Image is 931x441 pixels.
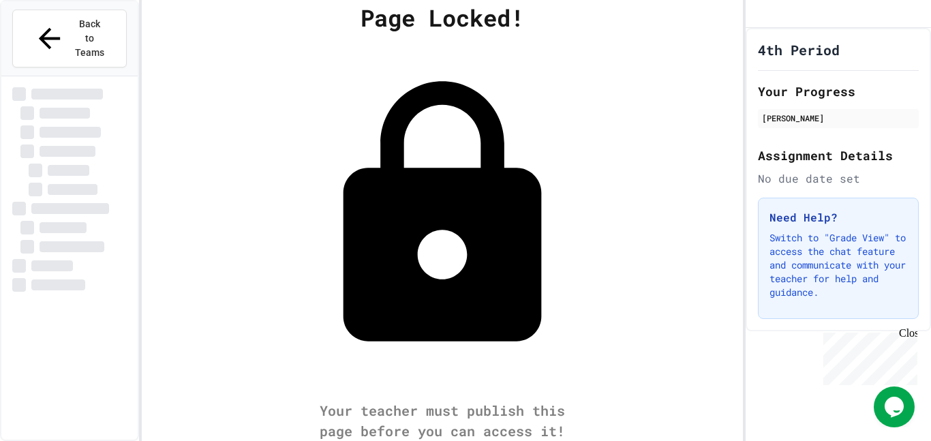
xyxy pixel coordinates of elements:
h1: 4th Period [758,40,840,59]
h3: Need Help? [769,209,907,226]
div: [PERSON_NAME] [762,112,915,124]
p: Switch to "Grade View" to access the chat feature and communicate with your teacher for help and ... [769,231,907,299]
span: Back to Teams [74,17,106,60]
div: No due date set [758,170,919,187]
button: Back to Teams [12,10,127,67]
iframe: chat widget [818,327,917,385]
div: Your teacher must publish this page before you can access it! [306,400,579,441]
h2: Assignment Details [758,146,919,165]
div: Chat with us now!Close [5,5,94,87]
iframe: chat widget [874,386,917,427]
h2: Your Progress [758,82,919,101]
